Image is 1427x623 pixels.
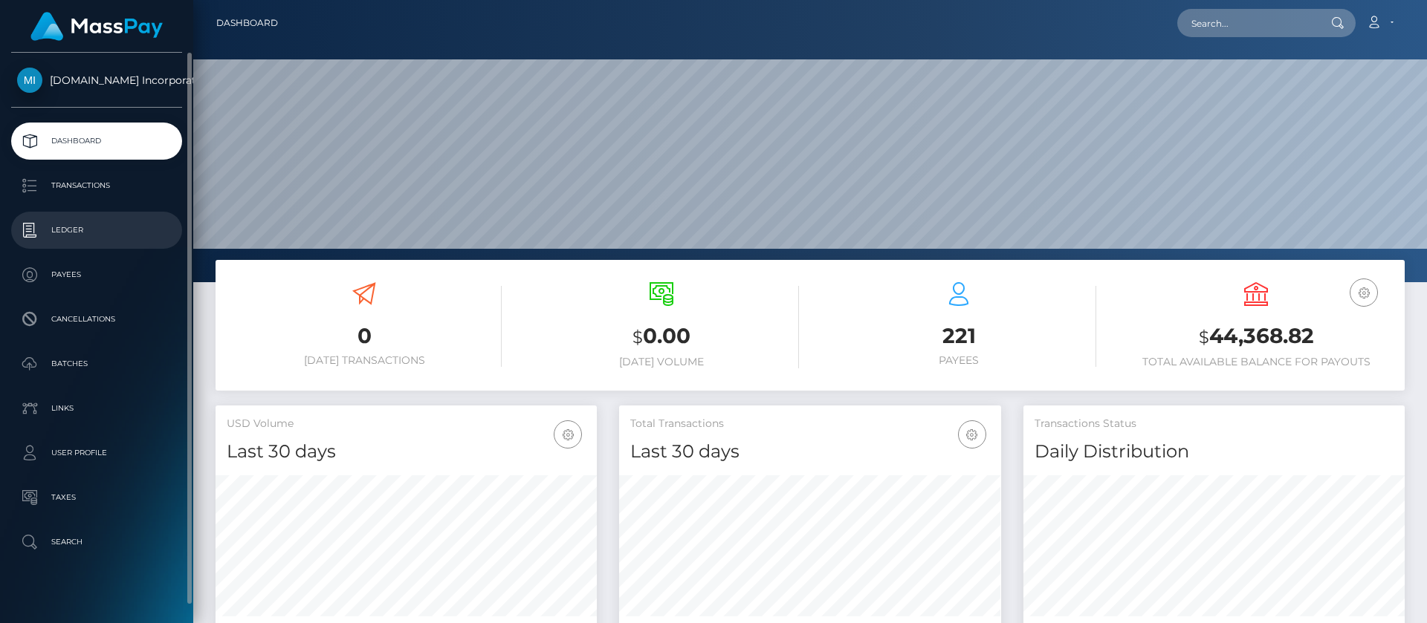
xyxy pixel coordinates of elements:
p: Transactions [17,174,176,197]
p: Links [17,397,176,420]
small: $ [632,327,643,348]
a: Dashboard [11,123,182,160]
h3: 44,368.82 [1119,322,1394,352]
p: Cancellations [17,308,176,330]
p: Taxes [17,486,176,509]
small: $ [1199,327,1209,348]
a: Cancellations [11,301,182,338]
img: MassPay Logo [30,12,163,41]
h4: Last 30 days [227,439,586,465]
a: Links [11,390,182,427]
p: Search [17,531,176,553]
h6: Payees [821,354,1096,367]
a: Transactions [11,167,182,204]
a: Ledger [11,212,182,249]
h5: USD Volume [227,417,586,431]
input: Search... [1177,9,1317,37]
h3: 221 [821,322,1096,350]
a: Dashboard [216,7,278,39]
p: Ledger [17,219,176,241]
h4: Daily Distribution [1035,439,1394,465]
p: Payees [17,264,176,286]
h3: 0 [227,322,502,350]
h5: Total Transactions [630,417,989,431]
h3: 0.00 [524,322,799,352]
h6: [DATE] Transactions [227,354,502,367]
img: Medley.com Incorporated [17,68,42,93]
h6: Total Available Balance for Payouts [1119,356,1394,368]
h5: Transactions Status [1035,417,1394,431]
p: User Profile [17,442,176,464]
a: Search [11,523,182,561]
p: Dashboard [17,130,176,152]
a: Batches [11,345,182,382]
span: [DOMAIN_NAME] Incorporated [11,74,182,87]
a: Payees [11,256,182,293]
h4: Last 30 days [630,439,989,465]
p: Batches [17,353,176,375]
a: User Profile [11,434,182,472]
h6: [DATE] Volume [524,356,799,368]
a: Taxes [11,479,182,516]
